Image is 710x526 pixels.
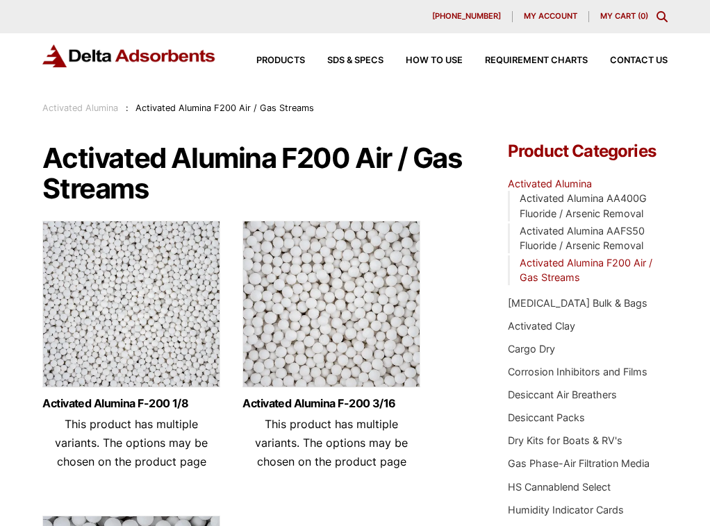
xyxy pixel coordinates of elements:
[641,11,645,21] span: 0
[508,434,622,446] a: Dry Kits for Boats & RV's
[520,225,645,252] a: Activated Alumina AAFS50 Fluoride / Arsenic Removal
[610,56,668,65] span: Contact Us
[508,297,647,309] a: [MEDICAL_DATA] Bulk & Bags
[508,143,668,160] h4: Product Categories
[520,192,647,219] a: Activated Alumina AA400G Fluoride / Arsenic Removal
[255,417,408,468] span: This product has multiple variants. The options may be chosen on the product page
[126,103,129,113] span: :
[55,417,208,468] span: This product has multiple variants. The options may be chosen on the product page
[508,412,585,423] a: Desiccant Packs
[508,457,650,469] a: Gas Phase-Air Filtration Media
[508,178,592,189] a: Activated Alumina
[242,398,420,409] a: Activated Alumina F-200 3/16
[520,257,652,284] a: Activated Alumina F200 Air / Gas Streams
[485,56,588,65] span: Requirement Charts
[524,12,577,20] span: My account
[135,103,314,113] span: Activated Alumina F200 Air / Gas Streams
[588,56,668,65] a: Contact Us
[421,11,513,22] a: [PHONE_NUMBER]
[42,103,118,113] a: Activated Alumina
[508,366,647,377] a: Corrosion Inhibitors and Films
[508,343,555,355] a: Cargo Dry
[406,56,463,65] span: How to Use
[234,56,305,65] a: Products
[256,56,305,65] span: Products
[600,11,648,21] a: My Cart (0)
[383,56,463,65] a: How to Use
[432,12,501,20] span: [PHONE_NUMBER]
[508,504,624,516] a: Humidity Indicator Cards
[305,56,383,65] a: SDS & SPECS
[508,320,575,332] a: Activated Clay
[42,44,216,67] img: Delta Adsorbents
[508,389,617,400] a: Desiccant Air Breathers
[327,56,383,65] span: SDS & SPECS
[508,481,611,493] a: HS Cannablend Select
[513,11,589,22] a: My account
[42,398,220,409] a: Activated Alumina F-200 1/8
[42,143,477,204] h1: Activated Alumina F200 Air / Gas Streams
[657,11,668,22] div: Toggle Modal Content
[463,56,588,65] a: Requirement Charts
